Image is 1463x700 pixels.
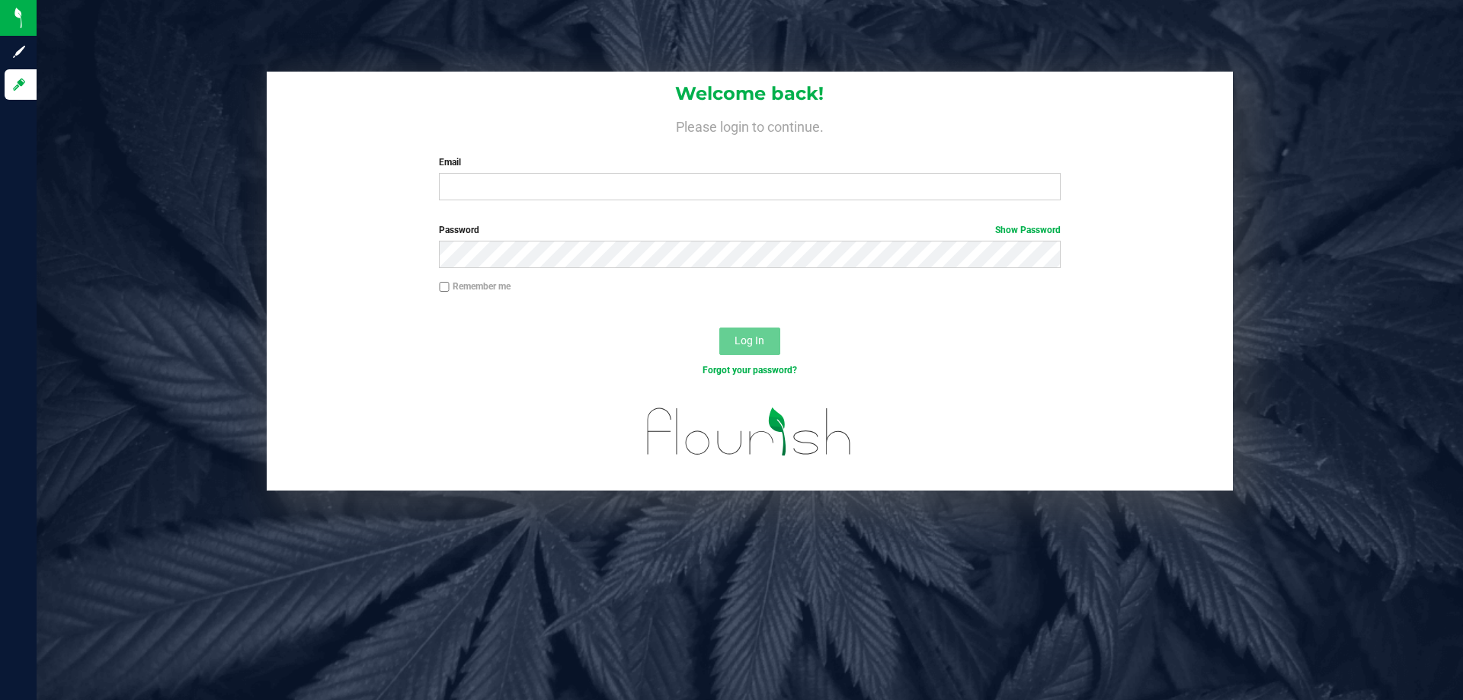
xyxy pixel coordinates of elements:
[11,44,27,59] inline-svg: Sign up
[629,393,870,471] img: flourish_logo.svg
[439,282,450,292] input: Remember me
[267,84,1233,104] h1: Welcome back!
[439,155,1060,169] label: Email
[735,334,764,347] span: Log In
[439,280,511,293] label: Remember me
[703,365,797,376] a: Forgot your password?
[11,77,27,92] inline-svg: Log in
[719,328,780,355] button: Log In
[267,116,1233,134] h4: Please login to continue.
[995,225,1061,235] a: Show Password
[439,225,479,235] span: Password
